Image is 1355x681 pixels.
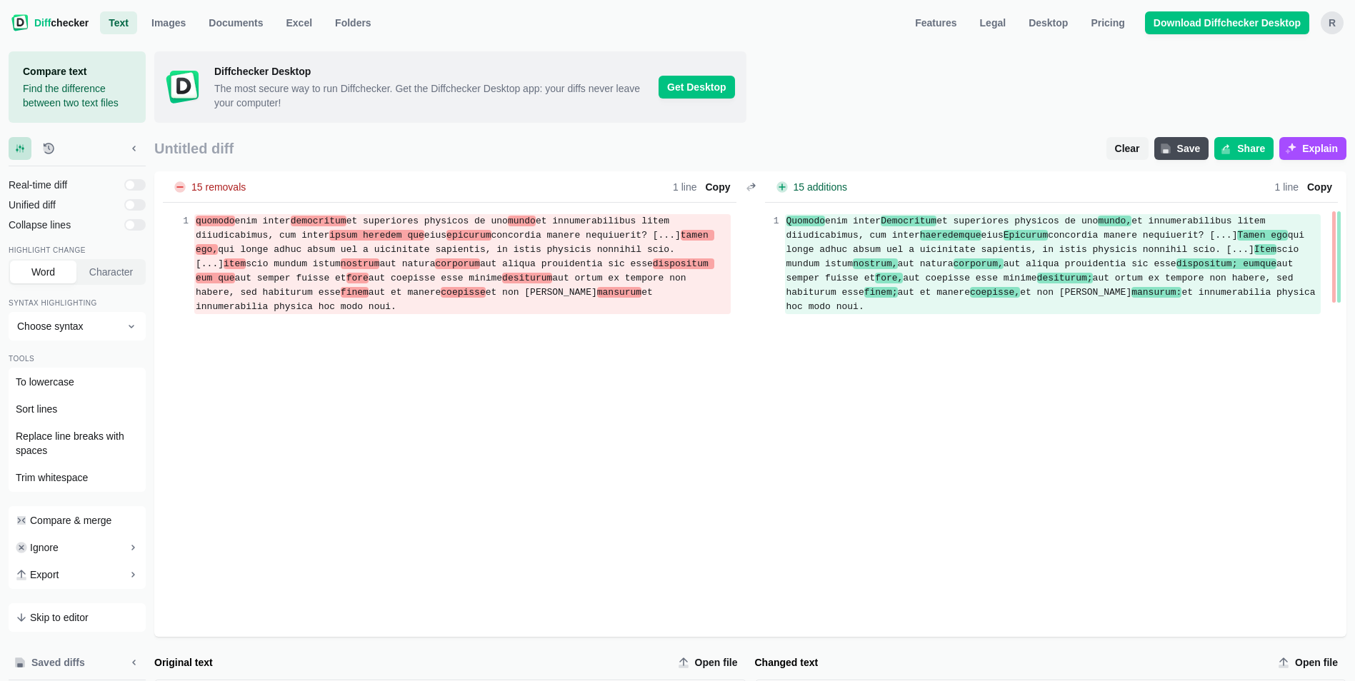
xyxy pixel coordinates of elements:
[1037,273,1093,283] span: desiturum;
[1154,137,1209,160] button: Save
[189,182,249,192] span: 15 removals
[196,244,681,269] span: qui longe adhuc absum uel a uicinitate sapientis, in istis physicis nonnihil scio. [...]
[37,137,60,160] button: History tab
[1234,141,1268,156] span: Share
[10,396,144,422] button: Sort lines
[1004,258,1176,269] span: aut aliqua prouidentia sic esse
[29,655,88,670] span: Saved diffs
[1279,137,1346,160] button: Explain
[424,230,446,241] span: eius
[977,16,1009,30] span: Legal
[341,258,380,269] span: nostrum
[154,655,666,670] label: Original text
[898,287,970,298] span: aut et manere
[1275,182,1299,192] span: 1 line
[86,265,136,279] span: Character
[875,273,903,283] span: fore,
[1176,258,1276,269] span: dispositum; eumque
[78,261,144,283] button: Character
[1004,230,1048,241] span: Epicurum
[906,11,965,34] a: Features
[700,178,736,196] button: Copy
[30,610,89,625] span: Skip to editor
[16,402,57,416] span: Sort lines
[143,11,194,34] a: Images
[346,273,369,283] span: fore
[1048,230,1237,241] span: concordia manere nequiuerit? [...]
[1254,244,1276,255] span: Item
[491,230,681,241] span: concordia manere nequiuerit? [...]
[971,11,1015,34] a: Legal
[10,562,144,587] button: Export
[11,14,29,31] img: Diffchecker logo
[200,11,271,34] a: Documents
[1301,178,1338,196] button: Copy
[881,216,936,226] span: Democritum
[369,287,441,298] span: aut et manere
[508,216,536,226] span: mundo
[441,287,485,298] span: coepisse
[853,258,897,269] span: nostrum,
[23,81,131,110] p: Find the difference between two text files
[379,258,435,269] span: aut natura
[10,605,144,630] button: Skip to editor
[1088,16,1127,30] span: Pricing
[502,273,552,283] span: desiturum
[480,258,653,269] span: aut aliqua prouidentia sic esse
[9,246,146,258] div: Highlight change
[326,11,380,34] button: Folders
[1145,11,1309,34] a: Download Diffchecker Desktop
[10,465,144,490] button: Trim whitespace
[1082,11,1133,34] a: Pricing
[34,17,51,29] span: Diff
[329,230,424,241] span: ipsum heredem que
[123,651,146,674] button: Minimize sidebar
[1151,16,1304,30] span: Download Diffchecker Desktop
[742,178,759,196] button: Swap diffs
[10,535,144,560] button: Ignore
[332,16,374,30] span: Folders
[486,287,597,298] span: et non [PERSON_NAME]
[34,16,89,30] span: checker
[692,655,741,670] span: Open file
[791,182,851,192] span: 15 additions
[214,64,647,79] span: Diffchecker Desktop
[9,299,146,311] div: Syntax highlighting
[970,287,1020,298] span: coepisse,
[29,265,58,279] span: Word
[981,230,1004,241] span: eius
[10,508,144,533] button: Compare & merge
[9,355,146,366] div: Tools
[1272,651,1346,674] label: Changed text upload
[154,141,1101,157] span: Untitled diff
[1020,11,1076,34] a: Desktop
[825,216,881,226] span: enim inter
[10,369,144,395] button: To lowercase
[1026,16,1071,30] span: Desktop
[786,216,826,226] span: Quomodo
[9,137,31,160] button: Settings tab
[9,312,146,340] button: Choose syntax
[123,137,146,160] button: Minimize sidebar
[912,16,959,30] span: Features
[903,273,1036,283] span: aut coepisse esse minime
[10,261,76,283] button: Word
[1214,137,1274,160] button: Share
[11,11,89,34] a: Diffchecker
[1299,141,1341,156] span: Explain
[597,287,641,298] span: mansurum
[17,319,120,333] span: Choose syntax
[149,16,189,30] span: Images
[446,230,491,241] span: epicurum
[1112,141,1143,156] span: Clear
[291,216,346,226] span: democritum
[673,182,696,192] span: 1 line
[206,16,266,30] span: Documents
[100,11,137,34] a: Text
[1304,180,1335,194] span: Copy
[1237,230,1287,241] span: Tamen ego
[954,258,1004,269] span: corporum,
[214,81,647,110] span: The most secure way to run Diffchecker. Get the Diffchecker Desktop app: your diffs never leave y...
[369,273,502,283] span: aut coepisse esse minime
[246,258,341,269] span: scio mundum istum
